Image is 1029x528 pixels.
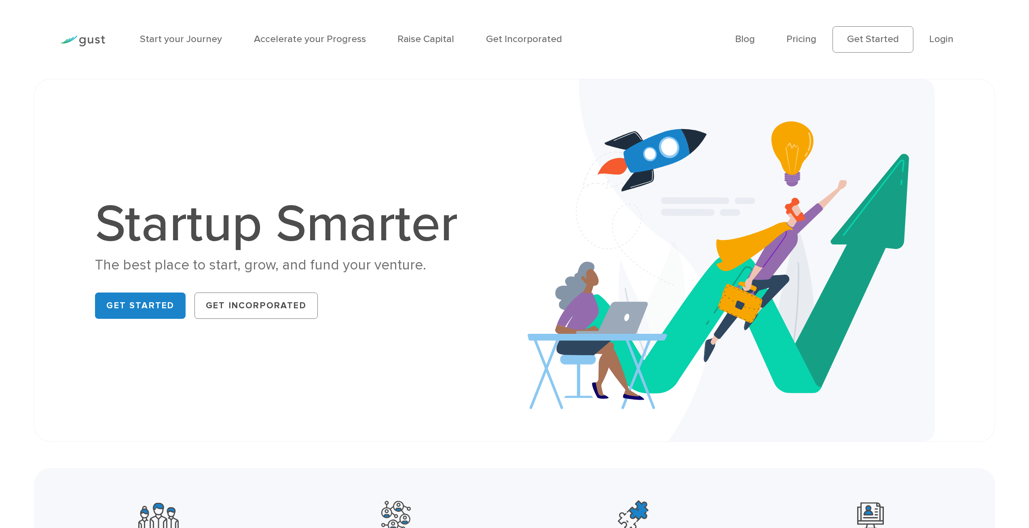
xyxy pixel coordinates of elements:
a: Blog [735,33,755,45]
a: Raise Capital [397,33,454,45]
img: Startup Smarter Hero [528,79,935,441]
a: Start your Journey [140,33,222,45]
div: The best place to start, grow, and fund your venture. [95,256,473,275]
a: Login [929,33,953,45]
a: Pricing [786,33,816,45]
a: Get Incorporated [486,33,562,45]
a: Get Started [95,293,186,319]
h1: Startup Smarter [95,198,473,250]
a: Accelerate your Progress [254,33,366,45]
img: Gust Logo [60,36,105,47]
a: Get Started [832,26,913,52]
a: Get Incorporated [194,293,318,319]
